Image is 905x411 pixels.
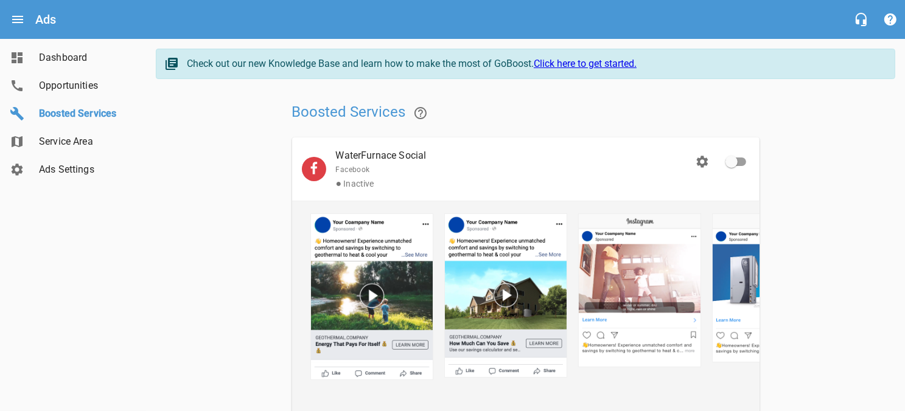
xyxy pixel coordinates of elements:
span: Turn your ads on or off [717,147,746,176]
button: Live Chat [847,5,876,34]
div: Check out our new Knowledge Base and learn how to make the most of GoBoost. [187,57,882,71]
span: Facebook [336,164,688,176]
span: Boosted Services [39,106,131,121]
a: Learn more about managing your Boosted Services [406,98,435,128]
a: Click here to get started. [534,58,637,69]
span: Dashboard [39,50,131,65]
h6: WaterFurnace Social [336,147,688,164]
button: Support Portal [876,5,905,34]
span: Opportunities [39,78,131,93]
span: Service Area [39,134,131,149]
h6: Ads [35,10,56,29]
h5: Boosted Services [292,98,760,128]
span: ● [336,178,342,189]
img: bs-6-6.png [310,213,433,380]
button: Open drawer [3,5,32,34]
p: Inactive [336,176,688,191]
span: Ads Settings [39,162,131,177]
img: bs-6-9.png [712,213,835,362]
img: bs-6-7.png [444,213,567,378]
img: bs-6-8.png [578,213,701,367]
